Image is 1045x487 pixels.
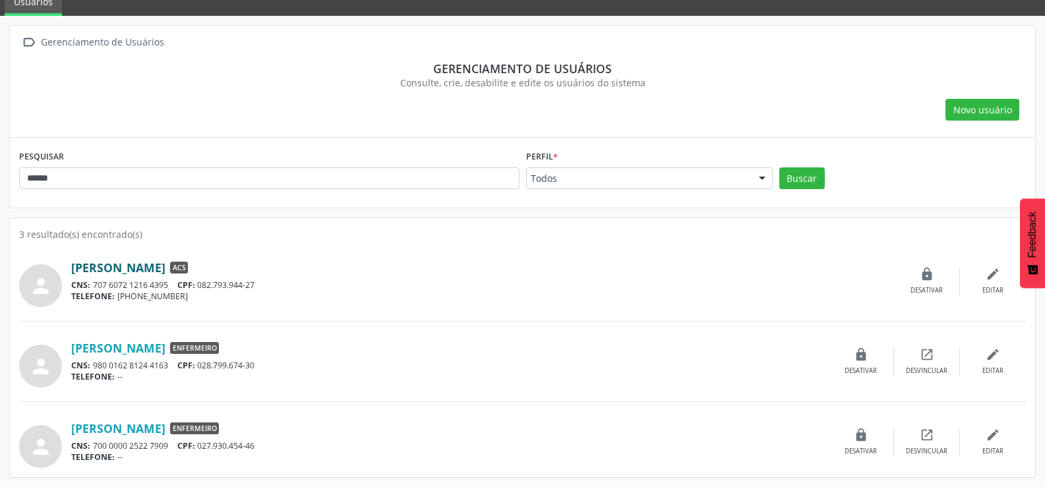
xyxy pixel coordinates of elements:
div: Gerenciamento de Usuários [38,33,166,52]
div: Gerenciamento de usuários [28,61,1017,76]
i:  [19,33,38,52]
span: Todos [531,172,746,185]
div: Desvincular [906,447,947,456]
div: [PHONE_NUMBER] [71,291,894,302]
div: Desativar [845,447,877,456]
i: person [29,355,53,378]
label: PESQUISAR [19,147,64,167]
button: Novo usuário [945,99,1019,121]
i: edit [986,267,1000,281]
span: Enfermeiro [170,342,219,354]
span: Feedback [1027,212,1038,258]
i: edit [986,428,1000,442]
i: open_in_new [920,347,934,362]
i: person [29,274,53,298]
button: Buscar [779,167,825,190]
div: -- [71,451,828,463]
div: Consulte, crie, desabilite e edite os usuários do sistema [28,76,1017,90]
div: Editar [982,447,1003,456]
div: 707 6072 1216 4395 082.793.944-27 [71,279,894,291]
i: lock [920,267,934,281]
div: 700 0000 2522 7909 027.930.454-46 [71,440,828,451]
span: TELEFONE: [71,371,115,382]
span: TELEFONE: [71,451,115,463]
label: Perfil [526,147,558,167]
i: open_in_new [920,428,934,442]
i: edit [986,347,1000,362]
div: Desvincular [906,366,947,376]
span: CNS: [71,440,90,451]
span: CPF: [177,360,195,371]
span: Novo usuário [953,103,1012,117]
a: [PERSON_NAME] [71,341,165,355]
div: Editar [982,286,1003,295]
div: Desativar [911,286,943,295]
a:  Gerenciamento de Usuários [19,33,166,52]
i: lock [854,347,868,362]
span: CPF: [177,440,195,451]
div: -- [71,371,828,382]
span: TELEFONE: [71,291,115,302]
a: [PERSON_NAME] [71,421,165,436]
i: person [29,435,53,459]
a: [PERSON_NAME] [71,260,165,275]
span: CNS: [71,279,90,291]
span: ACS [170,262,188,273]
div: 980 0162 8124 4163 028.799.674-30 [71,360,828,371]
div: 3 resultado(s) encontrado(s) [19,227,1026,241]
div: Editar [982,366,1003,376]
div: Desativar [845,366,877,376]
span: CNS: [71,360,90,371]
i: lock [854,428,868,442]
span: CPF: [177,279,195,291]
button: Feedback - Mostrar pesquisa [1020,198,1045,288]
span: Enfermeiro [170,422,219,434]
